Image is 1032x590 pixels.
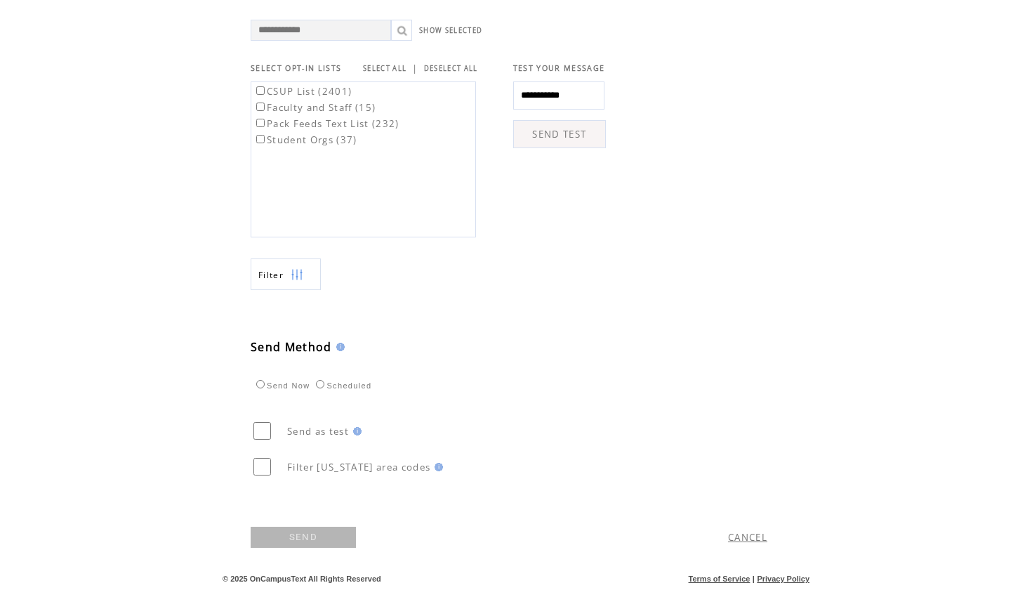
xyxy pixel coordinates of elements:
span: © 2025 OnCampusText All Rights Reserved [223,575,381,583]
label: Pack Feeds Text List (232) [253,117,399,130]
span: Filter [US_STATE] area codes [287,461,430,473]
input: Pack Feeds Text List (232) [256,119,265,127]
a: SEND [251,527,356,548]
a: DESELECT ALL [424,64,478,73]
img: help.gif [349,427,362,435]
input: Send Now [256,380,265,388]
img: help.gif [430,463,443,471]
label: Scheduled [312,381,371,390]
label: CSUP List (2401) [253,85,352,98]
a: SELECT ALL [363,64,406,73]
input: Faculty and Staff (15) [256,103,265,111]
img: filters.png [291,259,303,291]
span: TEST YOUR MESSAGE [513,63,605,73]
label: Faculty and Staff (15) [253,101,376,114]
span: | [412,62,418,74]
input: CSUP List (2401) [256,86,265,95]
span: Send Method [251,339,332,355]
label: Send Now [253,381,310,390]
input: Student Orgs (37) [256,135,265,143]
span: Show filters [258,269,284,281]
img: help.gif [332,343,345,351]
a: Privacy Policy [757,575,809,583]
a: Filter [251,258,321,290]
a: SEND TEST [513,120,606,148]
a: SHOW SELECTED [419,26,482,35]
span: Send as test [287,425,349,438]
span: SELECT OPT-IN LISTS [251,63,341,73]
label: Student Orgs (37) [253,133,357,146]
input: Scheduled [316,380,324,388]
a: Terms of Service [689,575,750,583]
span: | [753,575,755,583]
a: CANCEL [728,531,767,544]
